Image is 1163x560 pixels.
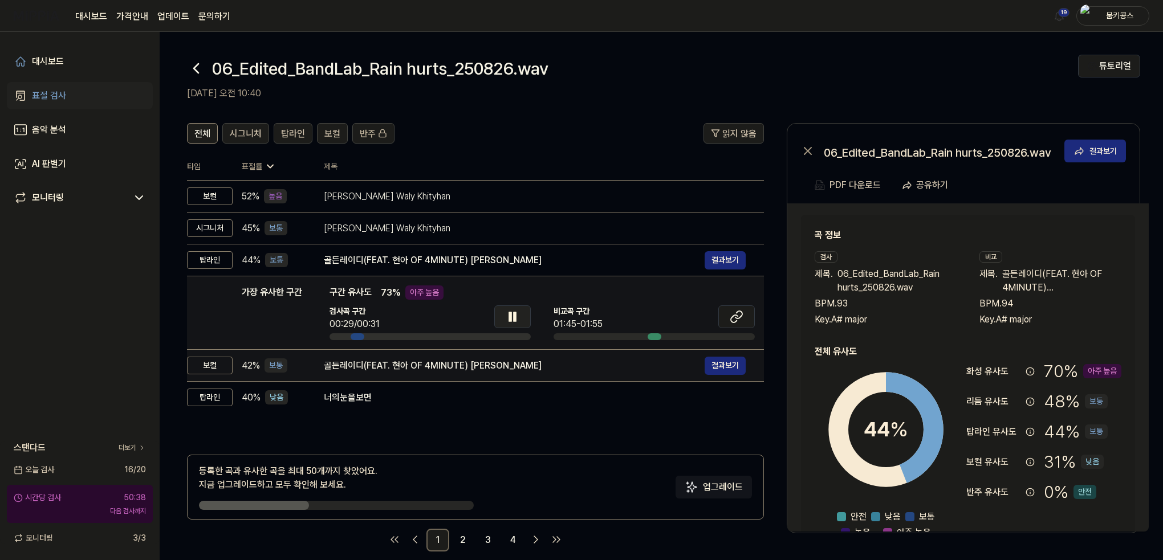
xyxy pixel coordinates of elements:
button: 읽지 않음 [704,123,764,144]
div: Key. A# major [815,313,957,326]
span: % [890,417,908,442]
button: 공유하기 [897,174,957,197]
a: 문의하기 [198,10,230,23]
div: [PERSON_NAME] Waly Khityhan [324,190,746,203]
button: 업그레이드 [676,476,752,498]
span: 아주 높음 [897,526,931,539]
div: PDF 다운로드 [829,178,881,193]
nav: pagination [187,529,764,551]
div: 보통 [1085,394,1108,408]
div: 탑라인 유사도 [966,425,1021,439]
a: Go to last page [547,530,566,549]
div: 50:38 [124,492,146,504]
div: 공유하기 [916,178,948,193]
a: 모니터링 [14,191,128,205]
div: 낮음 [1081,455,1104,469]
div: 다음 검사까지 [14,506,146,516]
div: BPM. 93 [815,297,957,310]
button: 탑라인 [274,123,312,144]
div: 안전 [1073,485,1096,499]
div: 보컬 [187,357,233,374]
div: 아주 높음 [1083,364,1121,378]
span: 높음 [855,526,871,539]
a: Sparkles업그레이드 [676,485,752,496]
div: 검사 [815,251,837,263]
div: 결과보기 [1089,145,1117,157]
span: 골든레이디(FEAT. 현아 OF 4MINUTE) [PERSON_NAME] [1002,267,1121,295]
span: 40 % [242,391,261,404]
div: 보통 [265,221,287,235]
div: 모니터링 [32,191,64,205]
div: 음악 분석 [32,123,66,137]
div: 06_Edited_BandLab_Rain hurts_250826.wav [824,144,1052,158]
span: 시그니처 [230,127,262,141]
div: [PERSON_NAME] Waly Khityhan [324,222,746,235]
div: 19 [1058,8,1070,17]
a: AI 판별기 [7,150,153,178]
div: 대시보드 [32,55,64,68]
div: 보컬 유사도 [966,455,1021,469]
img: 알림 [1052,9,1066,23]
span: 검사곡 구간 [330,305,380,317]
button: 결과보기 [705,251,746,269]
button: 전체 [187,123,218,144]
img: profile [1080,5,1094,27]
span: 낮음 [885,510,901,524]
span: 전체 [194,127,210,141]
span: 보컬 [324,127,340,141]
button: 튜토리얼 [1078,55,1140,77]
span: 73 % [381,286,401,300]
div: BPM. 94 [979,297,1121,310]
div: 아주 높음 [405,285,444,300]
button: 알림19 [1050,7,1068,25]
th: 제목 [324,153,764,180]
span: 스탠다드 [14,441,46,455]
span: 반주 [360,127,376,141]
a: 대시보드 [75,10,107,23]
button: PDF 다운로드 [812,174,883,197]
a: 3 [477,529,499,551]
h1: 06_Edited_BandLab_Rain hurts_250826.wav [212,56,548,81]
img: PDF Download [815,180,825,190]
th: 타입 [187,153,233,181]
span: 52 % [242,190,259,203]
div: 표절률 [242,161,306,173]
span: 안전 [851,510,867,524]
div: 31 % [1044,449,1104,475]
span: 3 / 3 [133,532,146,544]
button: 가격안내 [116,10,148,23]
div: 화성 유사도 [966,365,1021,378]
a: 업데이트 [157,10,189,23]
a: 음악 분석 [7,116,153,144]
button: 반주 [352,123,395,144]
a: 곡 정보검사제목.06_Edited_BandLab_Rain hurts_250826.wavBPM.93Key.A# major비교제목.골든레이디(FEAT. 현아 OF 4MINUTE)... [787,203,1149,532]
span: 16 / 20 [124,464,146,476]
div: 시간당 검사 [14,492,61,504]
span: 45 % [242,222,260,235]
div: 보컬 [187,187,233,205]
h2: 곡 정보 [815,228,1121,242]
button: 결과보기 [1064,140,1126,162]
div: 너의눈을보면 [324,391,746,404]
div: 00:29/00:31 [330,317,380,331]
button: 결과보기 [705,357,746,375]
span: 42 % [242,359,260,373]
div: 표절 검사 [32,89,66,103]
a: Go to first page [385,530,404,549]
img: Sparkles [685,480,698,494]
span: 제목 . [979,267,998,295]
span: 06_Edited_BandLab_Rain hurts_250826.wav [837,267,957,295]
a: 1 [426,529,449,551]
a: 4 [502,529,524,551]
a: Go to next page [527,530,545,549]
img: Help [1088,62,1097,71]
div: 탑라인 [187,251,233,269]
a: Go to previous page [406,530,424,549]
div: 등록한 곡과 유사한 곡을 최대 50개까지 찾았어요. 지금 업그레이드하고 모두 확인해 보세요. [199,464,377,492]
button: 보컬 [317,123,348,144]
span: 읽지 않음 [722,127,757,141]
span: 모니터링 [14,532,53,544]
